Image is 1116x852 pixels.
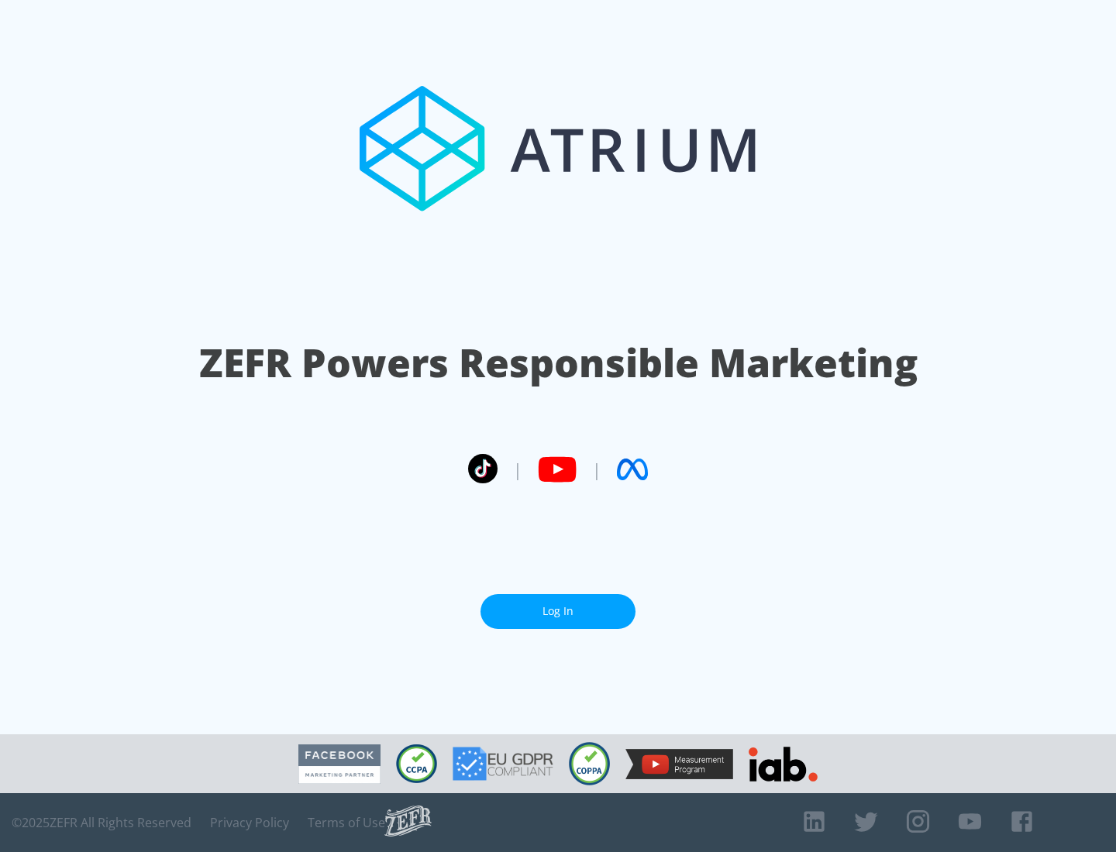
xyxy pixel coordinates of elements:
span: | [592,458,601,481]
a: Terms of Use [308,815,385,830]
a: Log In [480,594,635,629]
h1: ZEFR Powers Responsible Marketing [199,336,918,390]
img: CCPA Compliant [396,744,437,783]
img: Facebook Marketing Partner [298,744,381,784]
a: Privacy Policy [210,815,289,830]
img: GDPR Compliant [453,747,553,781]
span: © 2025 ZEFR All Rights Reserved [12,815,191,830]
span: | [513,458,522,481]
img: COPPA Compliant [569,742,610,785]
img: IAB [749,747,818,782]
img: YouTube Measurement Program [625,749,733,779]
